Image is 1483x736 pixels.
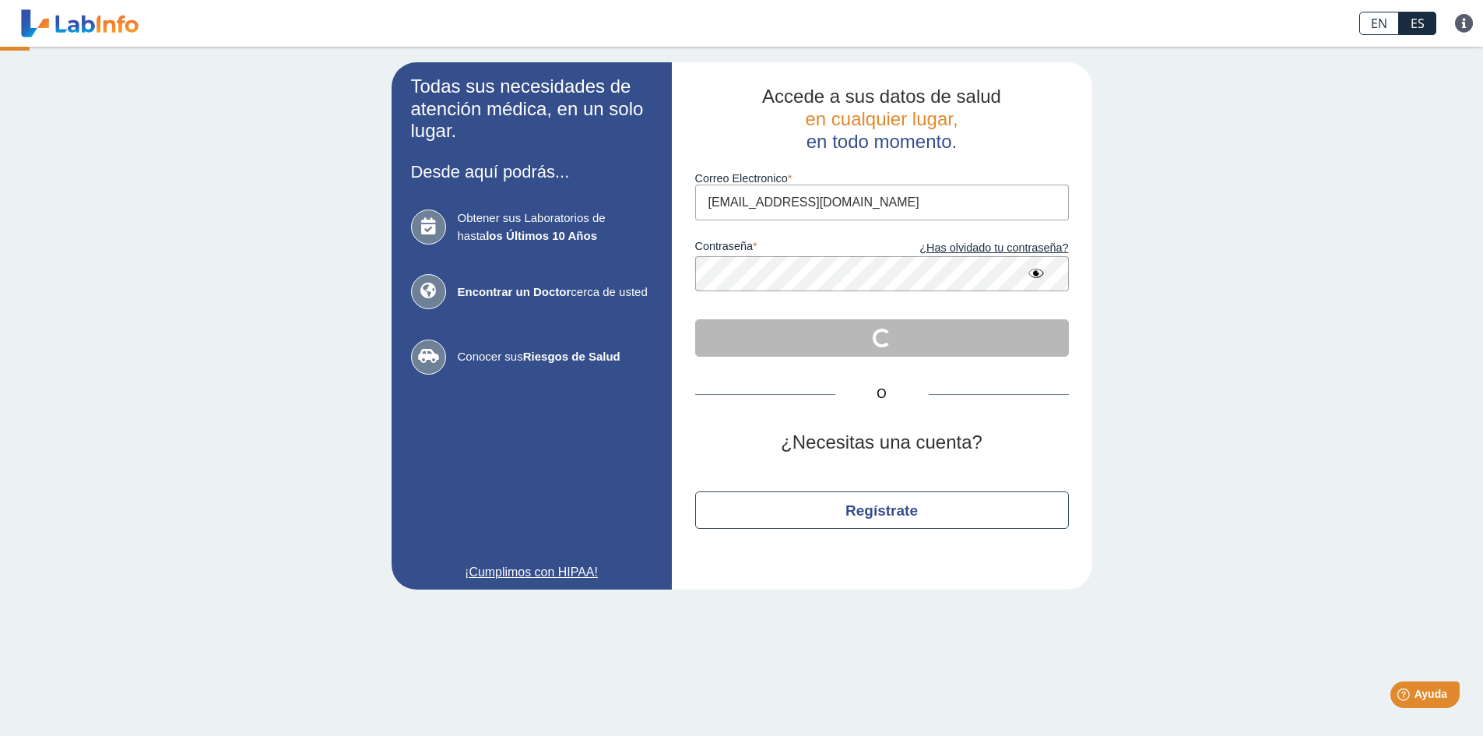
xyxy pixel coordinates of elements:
a: ES [1399,12,1436,35]
label: contraseña [695,240,882,257]
b: Encontrar un Doctor [458,285,571,298]
b: Riesgos de Salud [523,350,620,363]
h3: Desde aquí podrás... [411,162,652,181]
span: Conocer sus [458,348,652,366]
span: O [835,385,929,403]
a: ¿Has olvidado tu contraseña? [882,240,1069,257]
span: en todo momento. [807,131,957,152]
b: los Últimos 10 Años [486,229,597,242]
a: ¡Cumplimos con HIPAA! [411,563,652,582]
span: Accede a sus datos de salud [762,86,1001,107]
iframe: Help widget launcher [1344,675,1466,719]
button: Regístrate [695,491,1069,529]
span: Obtener sus Laboratorios de hasta [458,210,652,245]
h2: Todas sus necesidades de atención médica, en un solo lugar. [411,76,652,143]
span: en cualquier lugar, [805,108,958,129]
span: cerca de usted [458,283,652,301]
h2: ¿Necesitas una cuenta? [695,431,1069,454]
a: EN [1359,12,1399,35]
label: Correo Electronico [695,172,1069,185]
